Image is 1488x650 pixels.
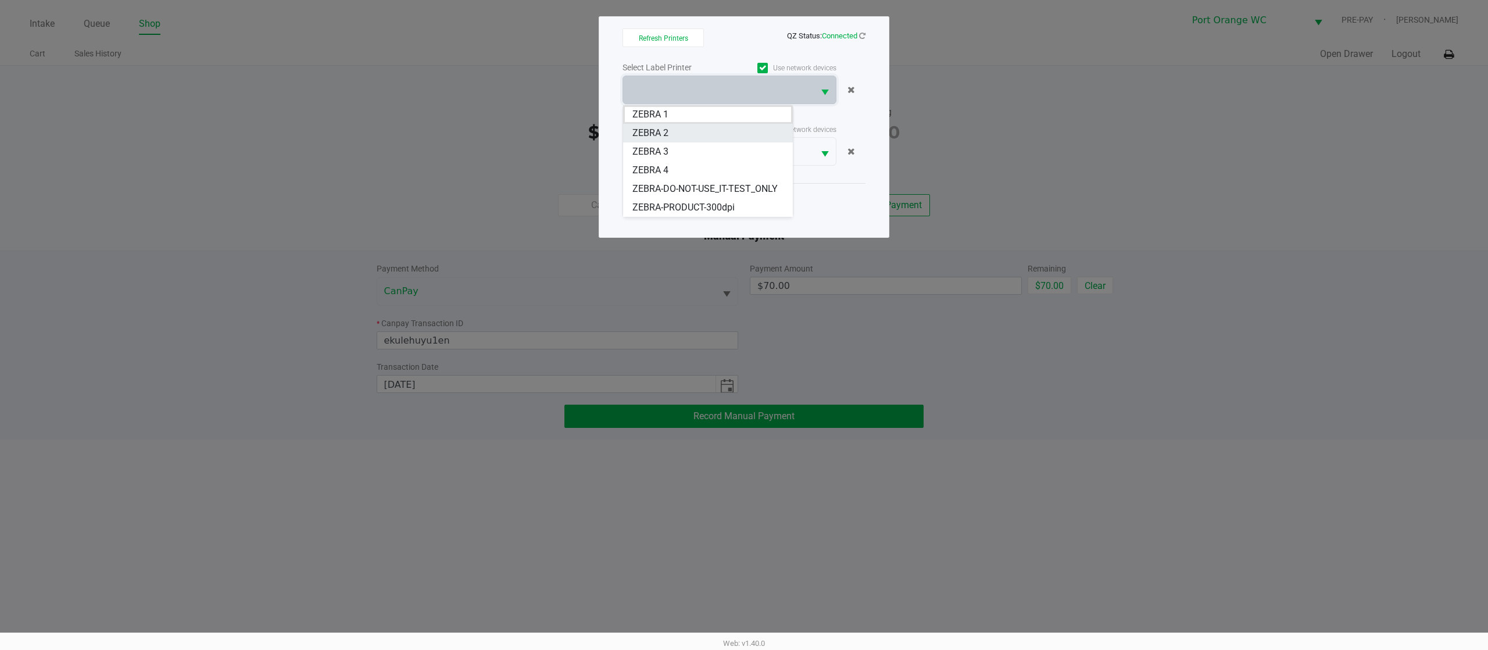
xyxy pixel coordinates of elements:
[623,62,729,74] div: Select Label Printer
[729,63,836,73] label: Use network devices
[822,31,857,40] span: Connected
[723,639,765,648] span: Web: v1.40.0
[632,163,668,177] span: ZEBRA 4
[787,31,865,40] span: QZ Status:
[632,145,668,159] span: ZEBRA 3
[639,34,688,42] span: Refresh Printers
[632,201,735,215] span: ZEBRA-PRODUCT-300dpi
[814,76,836,103] button: Select
[623,28,704,47] button: Refresh Printers
[632,108,668,122] span: ZEBRA 1
[632,126,668,140] span: ZEBRA 2
[632,182,778,196] span: ZEBRA-DO-NOT-USE_IT-TEST_ONLY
